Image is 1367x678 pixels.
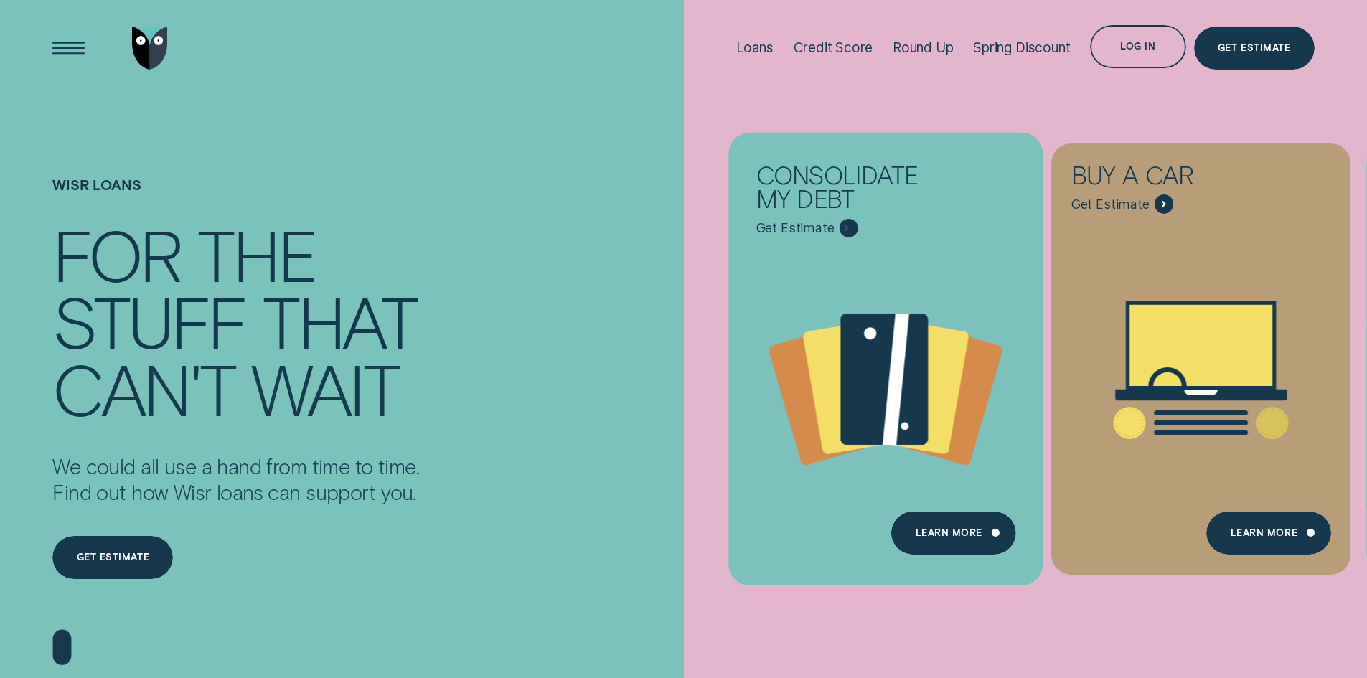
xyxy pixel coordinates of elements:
[52,354,235,420] div: can't
[52,453,419,505] p: We could all use a hand from time to time. Find out how Wisr loans can support you.
[1071,197,1150,212] span: Get Estimate
[263,287,415,354] div: that
[1071,163,1263,194] div: Buy a car
[251,354,398,420] div: wait
[736,143,1035,562] a: Consolidate my debt - Learn more
[756,220,835,236] span: Get Estimate
[47,27,90,70] button: Open Menu
[52,176,419,220] h1: Wisr loans
[1194,27,1315,70] a: Get Estimate
[197,220,316,287] div: the
[52,220,181,287] div: For
[52,536,173,579] a: Get estimate
[973,39,1070,56] div: Spring Discount
[891,512,1015,555] a: Learn more
[893,39,954,56] div: Round Up
[1206,512,1330,555] a: Learn More
[1090,25,1185,68] button: Log in
[736,39,774,56] div: Loans
[756,163,948,218] div: Consolidate my debt
[52,220,419,420] h4: For the stuff that can't wait
[132,27,168,70] img: Wisr
[52,287,246,354] div: stuff
[794,39,873,56] div: Credit Score
[1051,143,1350,562] a: Buy a car - Learn more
